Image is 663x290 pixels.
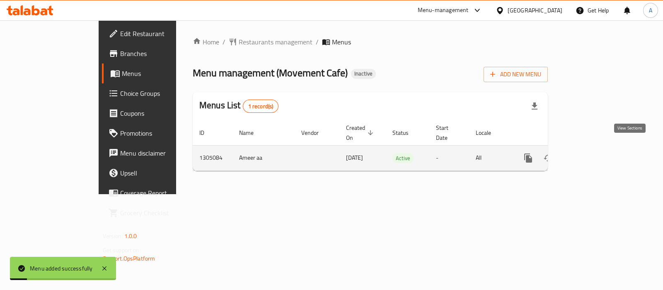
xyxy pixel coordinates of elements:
[120,88,203,98] span: Choice Groups
[243,100,279,113] div: Total records count
[490,69,541,80] span: Add New Menu
[518,148,538,168] button: more
[346,123,376,143] span: Created On
[102,103,209,123] a: Coupons
[193,37,548,47] nav: breadcrumb
[243,102,278,110] span: 1 record(s)
[120,188,203,198] span: Coverage Report
[429,145,469,171] td: -
[120,208,203,218] span: Grocery Checklist
[102,163,209,183] a: Upsell
[193,145,232,171] td: 1305084
[392,154,414,163] span: Active
[193,120,605,171] table: enhanced table
[102,63,209,83] a: Menus
[30,264,93,273] div: Menu added successfully
[103,253,155,264] a: Support.OpsPlatform
[525,96,544,116] div: Export file
[484,67,548,82] button: Add New Menu
[102,143,209,163] a: Menu disclaimer
[124,231,137,241] span: 1.0.0
[418,5,469,15] div: Menu-management
[649,6,652,15] span: A
[103,245,141,256] span: Get support on:
[120,49,203,58] span: Branches
[102,24,209,44] a: Edit Restaurant
[346,152,363,163] span: [DATE]
[512,120,605,146] th: Actions
[351,70,376,77] span: Inactive
[122,68,203,78] span: Menus
[239,128,264,138] span: Name
[239,37,312,47] span: Restaurants management
[351,69,376,79] div: Inactive
[102,83,209,103] a: Choice Groups
[120,29,203,39] span: Edit Restaurant
[199,99,278,113] h2: Menus List
[199,128,215,138] span: ID
[232,145,295,171] td: Ameer aa
[508,6,562,15] div: [GEOGRAPHIC_DATA]
[392,128,419,138] span: Status
[102,203,209,223] a: Grocery Checklist
[120,168,203,178] span: Upsell
[436,123,459,143] span: Start Date
[301,128,329,138] span: Vendor
[102,123,209,143] a: Promotions
[332,37,351,47] span: Menus
[102,183,209,203] a: Coverage Report
[476,128,502,138] span: Locale
[102,44,209,63] a: Branches
[103,231,123,241] span: Version:
[469,145,512,171] td: All
[120,108,203,118] span: Coupons
[316,37,319,47] li: /
[229,37,312,47] a: Restaurants management
[223,37,225,47] li: /
[120,128,203,138] span: Promotions
[120,148,203,158] span: Menu disclaimer
[193,63,348,82] span: Menu management ( Movement Cafe )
